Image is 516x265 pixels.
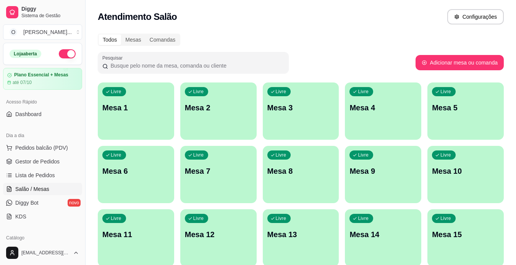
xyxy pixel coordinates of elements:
h2: Atendimento Salão [98,11,177,23]
p: Livre [276,89,286,95]
p: Livre [193,89,204,95]
p: Livre [111,89,121,95]
p: Mesa 10 [432,166,499,176]
p: Livre [276,152,286,158]
a: Plano Essencial + Mesasaté 07/10 [3,68,82,90]
p: Mesa 6 [102,166,170,176]
p: Mesa 5 [432,102,499,113]
div: Dia a dia [3,129,82,142]
button: Adicionar mesa ou comanda [416,55,504,70]
a: Lista de Pedidos [3,169,82,181]
a: Salão / Mesas [3,183,82,195]
p: Mesa 3 [267,102,335,113]
p: Mesa 11 [102,229,170,240]
p: Mesa 12 [185,229,252,240]
a: Diggy Botnovo [3,197,82,209]
p: Livre [440,215,451,221]
button: Select a team [3,24,82,40]
button: Configurações [447,9,504,24]
label: Pesquisar [102,55,125,61]
a: DiggySistema de Gestão [3,3,82,21]
span: Gestor de Pedidos [15,158,60,165]
p: Livre [111,215,121,221]
div: Acesso Rápido [3,96,82,108]
p: Mesa 7 [185,166,252,176]
p: Mesa 1 [102,102,170,113]
span: Pedidos balcão (PDV) [15,144,68,152]
p: Mesa 13 [267,229,335,240]
article: até 07/10 [13,79,32,86]
span: O [10,28,17,36]
button: LivreMesa 4 [345,82,421,140]
button: Pedidos balcão (PDV) [3,142,82,154]
p: Livre [193,215,204,221]
p: Mesa 14 [349,229,417,240]
span: [EMAIL_ADDRESS][DOMAIN_NAME] [21,250,70,256]
div: Catálogo [3,232,82,244]
span: Lista de Pedidos [15,171,55,179]
p: Livre [358,89,369,95]
button: LivreMesa 2 [180,82,257,140]
a: KDS [3,210,82,223]
button: LivreMesa 5 [427,82,504,140]
p: Mesa 4 [349,102,417,113]
input: Pesquisar [108,62,284,69]
div: Comandas [146,34,180,45]
p: Livre [358,152,369,158]
p: Livre [111,152,121,158]
div: [PERSON_NAME] ... [23,28,72,36]
button: LivreMesa 7 [180,146,257,203]
div: Todos [99,34,121,45]
span: Diggy [21,6,79,13]
button: LivreMesa 6 [98,146,174,203]
div: Mesas [121,34,145,45]
p: Livre [440,152,451,158]
p: Livre [276,215,286,221]
a: Gestor de Pedidos [3,155,82,168]
p: Mesa 2 [185,102,252,113]
div: Loja aberta [10,50,41,58]
span: Dashboard [15,110,42,118]
span: Diggy Bot [15,199,39,207]
button: LivreMesa 10 [427,146,504,203]
p: Livre [193,152,204,158]
p: Mesa 8 [267,166,335,176]
span: Sistema de Gestão [21,13,79,19]
button: LivreMesa 3 [263,82,339,140]
a: Dashboard [3,108,82,120]
article: Plano Essencial + Mesas [14,72,68,78]
p: Livre [440,89,451,95]
button: LivreMesa 9 [345,146,421,203]
span: KDS [15,213,26,220]
button: Alterar Status [59,49,76,58]
p: Mesa 15 [432,229,499,240]
button: [EMAIL_ADDRESS][DOMAIN_NAME] [3,244,82,262]
button: LivreMesa 1 [98,82,174,140]
span: Salão / Mesas [15,185,49,193]
p: Livre [358,215,369,221]
p: Mesa 9 [349,166,417,176]
button: LivreMesa 8 [263,146,339,203]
